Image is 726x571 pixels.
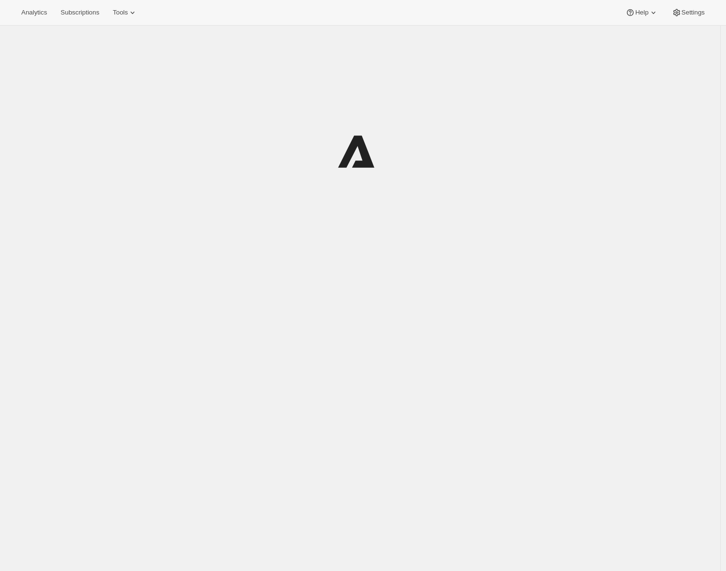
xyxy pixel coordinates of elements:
span: Tools [113,9,128,16]
button: Tools [107,6,143,19]
span: Subscriptions [60,9,99,16]
button: Analytics [15,6,53,19]
button: Help [620,6,664,19]
button: Settings [666,6,711,19]
button: Subscriptions [55,6,105,19]
span: Help [635,9,648,16]
span: Analytics [21,9,47,16]
span: Settings [682,9,705,16]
